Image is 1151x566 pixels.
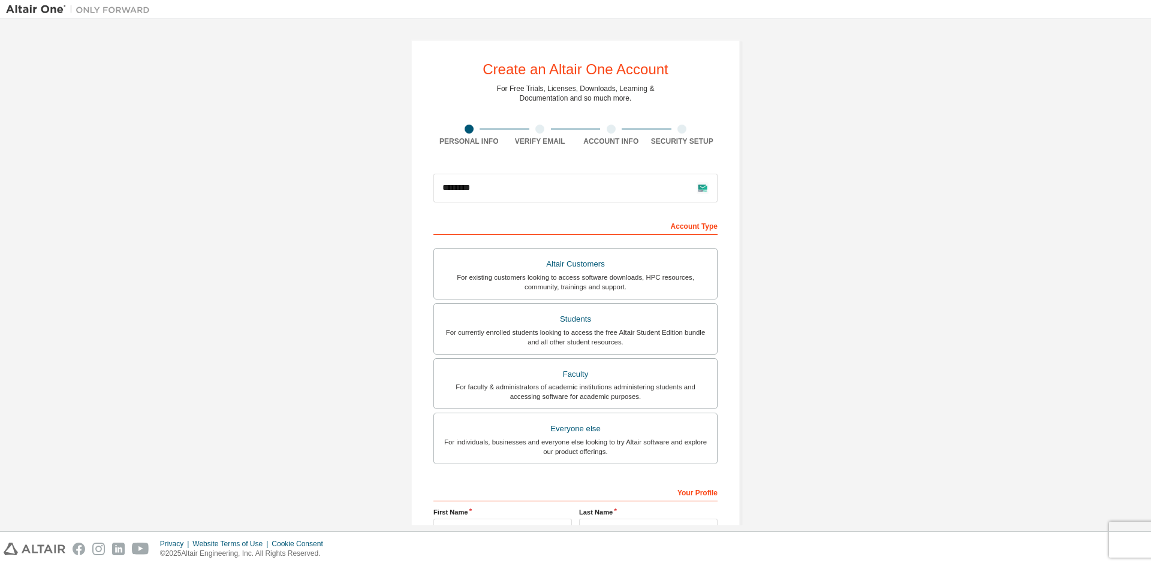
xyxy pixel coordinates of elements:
[441,366,710,383] div: Faculty
[483,62,668,77] div: Create an Altair One Account
[4,543,65,555] img: altair_logo.svg
[441,437,710,456] div: For individuals, businesses and everyone else looking to try Altair software and explore our prod...
[6,4,156,16] img: Altair One
[92,543,105,555] img: instagram.svg
[441,311,710,328] div: Students
[505,137,576,146] div: Verify Email
[497,84,655,103] div: For Free Trials, Licenses, Downloads, Learning & Documentation and so much more.
[160,549,330,559] p: © 2025 Altair Engineering, Inc. All Rights Reserved.
[433,216,718,235] div: Account Type
[441,256,710,273] div: Altair Customers
[112,543,125,555] img: linkedin.svg
[647,137,718,146] div: Security Setup
[579,507,718,517] label: Last Name
[73,543,85,555] img: facebook.svg
[272,539,330,549] div: Cookie Consent
[160,539,192,549] div: Privacy
[433,137,505,146] div: Personal Info
[192,539,272,549] div: Website Terms of Use
[433,482,718,501] div: Your Profile
[441,382,710,401] div: For faculty & administrators of academic institutions administering students and accessing softwa...
[132,543,149,555] img: youtube.svg
[433,507,572,517] label: First Name
[441,273,710,292] div: For existing customers looking to access software downloads, HPC resources, community, trainings ...
[575,137,647,146] div: Account Info
[441,420,710,437] div: Everyone else
[441,328,710,347] div: For currently enrolled students looking to access the free Altair Student Edition bundle and all ...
